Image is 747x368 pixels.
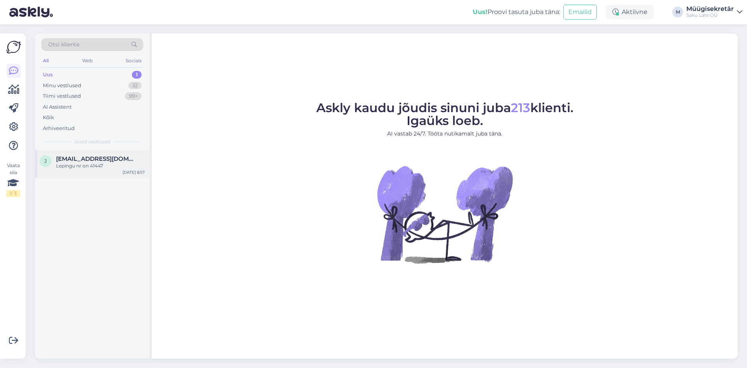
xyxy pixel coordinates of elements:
[74,138,110,145] span: Uued vestlused
[43,103,72,111] div: AI Assistent
[672,7,683,18] div: M
[81,56,94,66] div: Web
[511,100,530,115] span: 213
[43,125,75,132] div: Arhiveeritud
[128,82,142,90] div: 32
[375,144,515,284] img: No Chat active
[473,7,560,17] div: Proovi tasuta juba täna:
[686,6,742,18] a: MüügisekretärSaku Läte OÜ
[56,155,137,162] span: janek@joon.eu
[563,5,597,19] button: Emailid
[686,6,734,12] div: Müügisekretär
[132,71,142,79] div: 1
[44,158,47,164] span: j
[686,12,734,18] div: Saku Läte OÜ
[48,40,79,49] span: Otsi kliente
[43,71,53,79] div: Uus
[6,40,21,55] img: Askly Logo
[43,114,54,121] div: Kõik
[41,56,50,66] div: All
[473,8,487,16] b: Uus!
[43,92,81,100] div: Tiimi vestlused
[124,56,143,66] div: Socials
[316,130,573,138] p: AI vastab 24/7. Tööta nutikamalt juba täna.
[606,5,654,19] div: Aktiivne
[56,162,145,169] div: Lepingu nr on 41447
[125,92,142,100] div: 99+
[123,169,145,175] div: [DATE] 8:57
[316,100,573,128] span: Askly kaudu jõudis sinuni juba klienti. Igaüks loeb.
[6,190,20,197] div: 1 / 3
[43,82,81,90] div: Minu vestlused
[6,162,20,197] div: Vaata siia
